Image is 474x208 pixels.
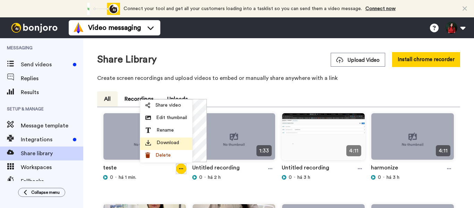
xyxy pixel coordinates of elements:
[392,52,460,67] button: Install chrome recorder
[336,57,380,64] span: Upload Video
[282,164,329,174] a: Untitled recording
[193,113,275,166] img: no-thumbnail.jpg
[103,164,117,174] a: teste
[331,53,385,67] button: Upload Video
[118,91,160,107] button: Recordings
[160,91,195,107] button: Uploads
[192,164,240,174] a: Untitled recording
[8,23,60,33] img: bj-logo-header-white.svg
[256,145,272,156] span: 1:33
[21,74,83,83] span: Replies
[156,114,187,121] span: Edit thumbnail
[21,163,83,172] span: Workspaces
[371,164,398,174] a: harmonize
[97,74,460,82] p: Create screen recordings and upload videos to embed or manually share anywhere with a link
[371,174,454,181] div: há 3 h
[82,3,120,15] div: animation
[156,127,174,134] span: Rename
[31,190,60,195] span: Collapse menu
[18,188,65,197] button: Collapse menu
[156,139,179,146] span: Download
[346,145,361,156] span: 4:11
[365,6,396,11] a: Connect now
[289,174,292,181] span: 0
[73,22,84,33] img: vm-color.svg
[97,54,157,65] h1: Share Library
[282,113,365,166] img: bb952ae6-e4b8-4d5e-bdcc-f8382d3ed151_thumbnail_source_1755778234.jpg
[110,174,113,181] span: 0
[378,174,381,181] span: 0
[21,135,70,144] span: Integrations
[155,152,171,159] span: Delete
[21,149,83,158] span: Share library
[103,113,186,166] img: no-thumbnail.jpg
[21,60,70,69] span: Send videos
[192,174,276,181] div: há 2 h
[21,88,83,97] span: Results
[282,174,365,181] div: há 3 h
[155,102,181,109] span: Share video
[88,23,141,33] span: Video messaging
[97,91,118,107] button: All
[21,177,83,185] span: Fallbacks
[199,174,202,181] span: 0
[124,6,362,11] span: Connect your tool and get all your customers loading into a tasklist so you can send them a video...
[21,122,83,130] span: Message template
[436,145,450,156] span: 4:11
[371,113,454,166] img: no-thumbnail.jpg
[103,174,186,181] div: há 1 min.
